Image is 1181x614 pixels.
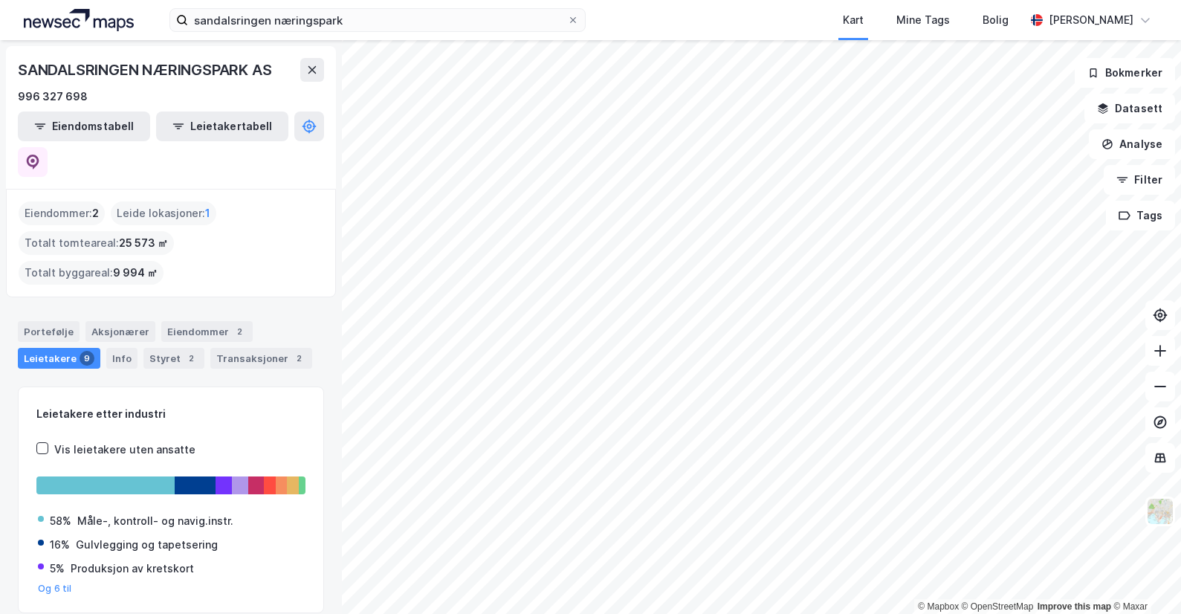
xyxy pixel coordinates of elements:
[92,204,99,222] span: 2
[18,348,100,369] div: Leietakere
[36,405,305,423] div: Leietakere etter industri
[143,348,204,369] div: Styret
[188,9,567,31] input: Søk på adresse, matrikkel, gårdeiere, leietakere eller personer
[918,601,959,612] a: Mapbox
[18,88,88,106] div: 996 327 698
[205,204,210,222] span: 1
[18,112,150,141] button: Eiendomstabell
[1107,543,1181,614] div: Kontrollprogram for chat
[18,321,80,342] div: Portefølje
[962,601,1034,612] a: OpenStreetMap
[50,512,71,530] div: 58%
[106,348,137,369] div: Info
[1084,94,1175,123] button: Datasett
[71,560,194,578] div: Produksjon av kretskort
[1089,129,1175,159] button: Analyse
[80,351,94,366] div: 9
[1104,165,1175,195] button: Filter
[85,321,155,342] div: Aksjonærer
[232,324,247,339] div: 2
[1107,543,1181,614] iframe: Chat Widget
[19,231,174,255] div: Totalt tomteareal :
[119,234,168,252] span: 25 573 ㎡
[54,441,195,459] div: Vis leietakere uten ansatte
[210,348,312,369] div: Transaksjoner
[1075,58,1175,88] button: Bokmerker
[113,264,158,282] span: 9 994 ㎡
[50,560,65,578] div: 5%
[843,11,864,29] div: Kart
[38,583,72,595] button: Og 6 til
[983,11,1009,29] div: Bolig
[291,351,306,366] div: 2
[18,58,274,82] div: SANDALSRINGEN NÆRINGSPARK AS
[184,351,198,366] div: 2
[76,536,218,554] div: Gulvlegging og tapetsering
[156,112,288,141] button: Leietakertabell
[50,536,70,554] div: 16%
[77,512,233,530] div: Måle-, kontroll- og navig.instr.
[19,261,164,285] div: Totalt byggareal :
[19,201,105,225] div: Eiendommer :
[1049,11,1133,29] div: [PERSON_NAME]
[896,11,950,29] div: Mine Tags
[24,9,134,31] img: logo.a4113a55bc3d86da70a041830d287a7e.svg
[161,321,253,342] div: Eiendommer
[1146,497,1174,526] img: Z
[111,201,216,225] div: Leide lokasjoner :
[1106,201,1175,230] button: Tags
[1038,601,1111,612] a: Improve this map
